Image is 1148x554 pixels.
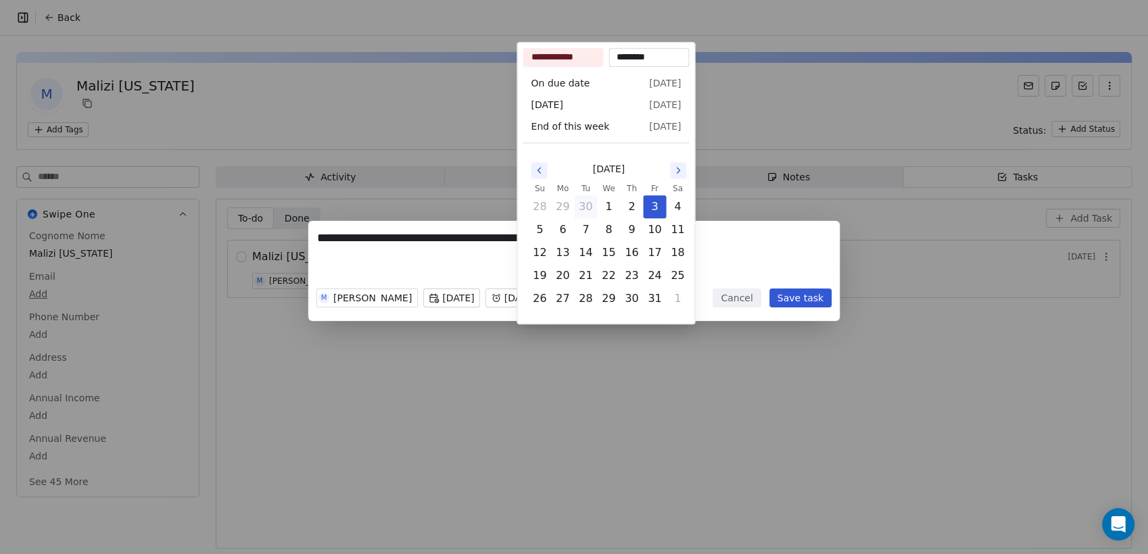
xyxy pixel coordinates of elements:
table: October 2025 [528,182,689,310]
button: Friday, October 3rd, 2025, selected [644,196,665,218]
button: Sunday, October 19th, 2025 [529,265,550,286]
th: Wednesday [597,182,620,195]
button: Friday, October 31st, 2025 [644,288,665,309]
button: Tuesday, October 28th, 2025 [575,288,596,309]
button: Sunday, October 5th, 2025 [529,219,550,241]
th: Friday [643,182,666,195]
button: Saturday, October 18th, 2025 [667,242,688,263]
th: Sunday [528,182,551,195]
button: Wednesday, October 1st, 2025 [598,196,619,218]
button: Thursday, October 16th, 2025 [621,242,642,263]
th: Thursday [620,182,643,195]
span: [DATE] [593,162,625,176]
button: Sunday, October 12th, 2025 [529,242,550,263]
span: [DATE] [649,120,681,133]
button: Tuesday, October 7th, 2025 [575,219,596,241]
button: Go to the Next Month [670,162,686,178]
button: Thursday, October 23rd, 2025 [621,265,642,286]
button: Sunday, October 26th, 2025 [529,288,550,309]
th: Saturday [666,182,689,195]
button: Wednesday, October 15th, 2025 [598,242,619,263]
span: [DATE] [649,76,681,90]
button: Friday, October 24th, 2025 [644,265,665,286]
button: Saturday, October 11th, 2025 [667,219,688,241]
span: [DATE] [531,98,563,111]
button: Tuesday, October 21st, 2025 [575,265,596,286]
span: End of this week [531,120,609,133]
button: Wednesday, October 8th, 2025 [598,219,619,241]
span: On due date [531,76,590,90]
button: Saturday, November 1st, 2025 [667,288,688,309]
button: Monday, September 29th, 2025 [552,196,573,218]
button: Wednesday, October 29th, 2025 [598,288,619,309]
button: Monday, October 27th, 2025 [552,288,573,309]
span: [DATE] [649,98,681,111]
th: Tuesday [574,182,597,195]
button: Thursday, October 2nd, 2025 [621,196,642,218]
th: Monday [551,182,574,195]
button: Saturday, October 4th, 2025 [667,196,688,218]
button: Thursday, October 30th, 2025 [621,288,642,309]
button: Wednesday, October 22nd, 2025 [598,265,619,286]
button: Friday, October 17th, 2025 [644,242,665,263]
button: Tuesday, October 14th, 2025 [575,242,596,263]
button: Monday, October 13th, 2025 [552,242,573,263]
button: Today, Tuesday, September 30th, 2025 [575,196,596,218]
button: Monday, October 6th, 2025 [552,219,573,241]
button: Sunday, September 28th, 2025 [529,196,550,218]
button: Saturday, October 25th, 2025 [667,265,688,286]
button: Friday, October 10th, 2025 [644,219,665,241]
button: Go to the Previous Month [531,162,547,178]
button: Monday, October 20th, 2025 [552,265,573,286]
button: Thursday, October 9th, 2025 [621,219,642,241]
